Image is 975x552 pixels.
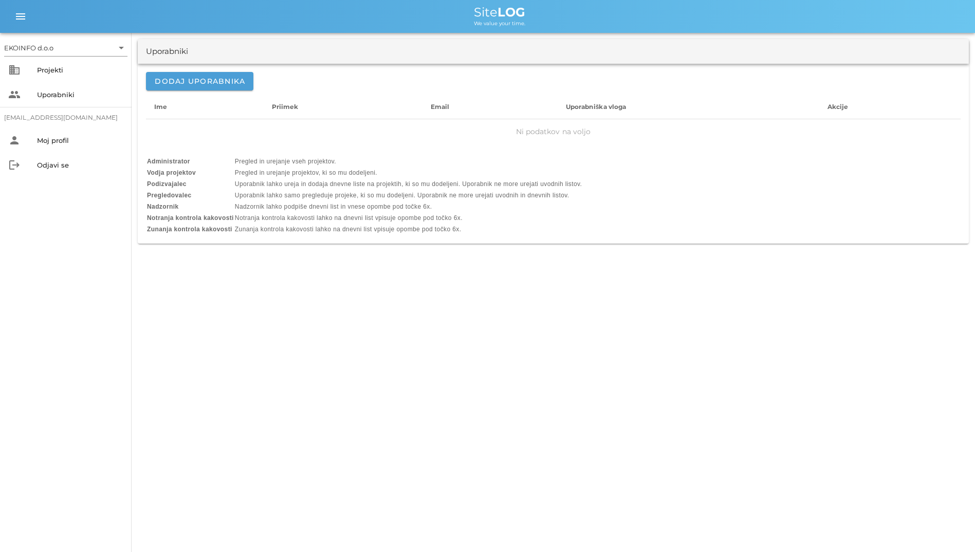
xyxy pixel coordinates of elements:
[498,5,525,20] b: LOG
[819,95,961,119] th: Akcije: Ni razvrščeno. Aktivirajte za naraščajoče razvrščanje.
[474,5,525,20] span: Site
[147,169,196,176] b: Vodja projektov
[8,88,21,101] i: people
[37,90,123,99] div: Uporabniki
[37,66,123,74] div: Projekti
[8,64,21,76] i: business
[115,42,127,54] i: arrow_drop_down
[827,103,849,111] span: Akcije
[146,72,253,90] button: Dodaj uporabnika
[264,95,422,119] th: Priimek: Ni razvrščeno. Aktivirajte za naraščajoče razvrščanje.
[8,134,21,146] i: person
[235,156,582,167] td: Pregled in urejanje vseh projektov.
[431,103,450,111] span: Email
[147,180,187,188] b: Podizvajalec
[147,203,179,210] b: Nadzornik
[147,226,232,233] b: Zunanja kontrola kakovosti
[37,136,123,144] div: Moj profil
[422,95,558,119] th: Email: Ni razvrščeno. Aktivirajte za naraščajoče razvrščanje.
[147,158,190,165] b: Administrator
[37,161,123,169] div: Odjavi se
[147,192,192,199] b: Pregledovalec
[566,103,626,111] span: Uporabniška vloga
[235,168,582,178] td: Pregled in urejanje projektov, ki so mu dodeljeni.
[235,213,582,223] td: Notranja kontrola kakovosti lahko na dnevni list vpisuje opombe pod točko 6x.
[147,214,234,222] b: Notranja kontrola kakovosti
[4,43,53,52] div: EKOINFO d.o.o
[272,103,299,111] span: Priimek
[474,20,525,27] span: We value your time.
[8,159,21,171] i: logout
[154,103,167,111] span: Ime
[558,95,819,119] th: Uporabniška vloga: Ni razvrščeno. Aktivirajte za naraščajoče razvrščanje.
[4,40,127,56] div: EKOINFO d.o.o
[235,224,582,234] td: Zunanja kontrola kakovosti lahko na dnevni list vpisuje opombe pod točko 6x.
[154,77,245,86] span: Dodaj uporabnika
[235,190,582,200] td: Uporabnik lahko samo pregleduje projeke, ki so mu dodeljeni. Uporabnik ne more urejati uvodnih in...
[146,119,961,144] td: Ni podatkov na voljo
[14,10,27,23] i: menu
[235,201,582,212] td: Nadzornik lahko podpiše dnevni list in vnese opombe pod točke 6x.
[146,95,264,119] th: Ime: Ni razvrščeno. Aktivirajte za naraščajoče razvrščanje.
[235,179,582,189] td: Uporabnik lahko ureja in dodaja dnevne liste na projektih, ki so mu dodeljeni. Uporabnik ne more ...
[146,46,188,58] div: Uporabniki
